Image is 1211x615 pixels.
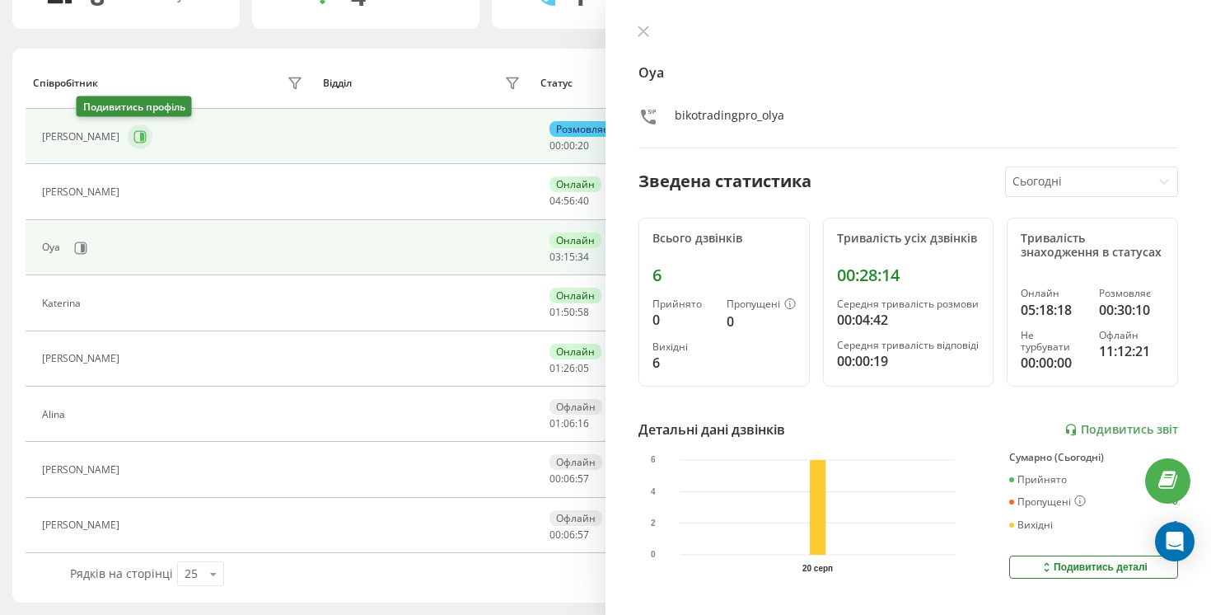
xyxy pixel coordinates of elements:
[549,528,561,542] span: 00
[577,194,589,208] span: 40
[549,363,589,374] div: : :
[1009,474,1067,486] div: Прийнято
[563,194,575,208] span: 56
[1009,519,1053,531] div: Вихідні
[837,310,980,330] div: 00:04:42
[323,77,352,89] div: Відділ
[185,566,198,582] div: 25
[70,566,173,581] span: Рядків на сторінці
[33,77,98,89] div: Співробітник
[652,298,713,310] div: Прийнято
[549,473,589,485] div: : :
[42,186,124,198] div: [PERSON_NAME]
[577,528,589,542] span: 57
[549,344,601,359] div: Онлайн
[652,353,713,373] div: 6
[549,288,601,303] div: Онлайн
[549,307,589,318] div: : :
[837,340,980,351] div: Середня тривалість відповіді
[1040,561,1148,574] div: Подивитись деталі
[563,138,575,153] span: 00
[549,305,561,319] span: 01
[549,361,561,375] span: 01
[549,195,589,207] div: : :
[1099,300,1164,320] div: 00:30:10
[42,519,124,531] div: [PERSON_NAME]
[577,305,589,319] span: 58
[563,472,575,486] span: 06
[563,250,575,264] span: 15
[549,138,561,153] span: 00
[1099,341,1164,361] div: 11:12:21
[1009,556,1178,579] button: Подивитись деталі
[549,418,589,430] div: : :
[1009,452,1178,463] div: Сумарно (Сьогодні)
[837,265,980,285] div: 00:28:14
[549,454,602,470] div: Офлайн
[837,232,980,246] div: Тривалість усіх дзвінків
[540,77,573,89] div: Статус
[1021,330,1086,354] div: Не турбувати
[563,305,575,319] span: 50
[549,194,561,208] span: 04
[638,63,1178,82] h4: Oya
[577,361,589,375] span: 05
[549,176,601,192] div: Онлайн
[651,519,656,528] text: 2
[1099,288,1164,299] div: Розмовляє
[577,250,589,264] span: 34
[42,353,124,364] div: [PERSON_NAME]
[652,341,713,353] div: Вихідні
[1155,522,1195,561] div: Open Intercom Messenger
[837,298,980,310] div: Середня тривалість розмови
[77,96,192,117] div: Подивитись профіль
[1021,288,1086,299] div: Онлайн
[1172,519,1178,531] div: 6
[1021,353,1086,373] div: 00:00:00
[727,298,796,312] div: Пропущені
[42,409,69,420] div: Alina
[549,140,589,152] div: : :
[549,416,561,430] span: 01
[549,121,615,137] div: Розмовляє
[563,361,575,375] span: 26
[549,250,561,264] span: 03
[652,232,796,246] div: Всього дзвінків
[651,456,656,465] text: 6
[651,551,656,560] text: 0
[549,399,602,415] div: Офлайн
[577,416,589,430] span: 16
[549,510,602,526] div: Офлайн
[1021,300,1086,320] div: 05:18:18
[652,310,713,330] div: 0
[638,420,785,439] div: Детальні дані дзвінків
[651,487,656,496] text: 4
[42,131,124,143] div: [PERSON_NAME]
[652,265,796,285] div: 6
[42,464,124,476] div: [PERSON_NAME]
[577,138,589,153] span: 20
[42,298,85,309] div: Katerina
[1009,495,1086,509] div: Пропущені
[42,242,64,253] div: Oya
[577,472,589,486] span: 57
[727,312,796,331] div: 0
[1021,232,1164,260] div: Тривалість знаходження в статусах
[1099,330,1164,341] div: Офлайн
[549,232,601,248] div: Онлайн
[638,169,811,194] div: Зведена статистика
[549,529,589,541] div: : :
[549,251,589,263] div: : :
[837,351,980,371] div: 00:00:19
[563,528,575,542] span: 06
[549,472,561,486] span: 00
[802,564,833,573] text: 20 серп
[675,107,784,131] div: bikotradingpro_olya
[563,416,575,430] span: 06
[1064,423,1178,437] a: Подивитись звіт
